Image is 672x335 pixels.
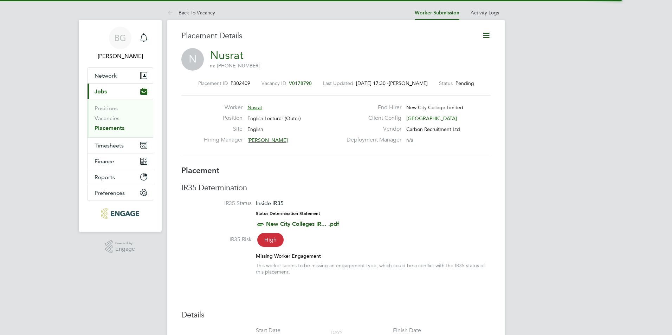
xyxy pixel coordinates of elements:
label: Vendor [342,125,401,133]
label: Site [204,125,243,133]
label: Deployment Manager [342,136,401,144]
span: P302409 [231,80,250,86]
img: carbonrecruitment-logo-retina.png [101,208,139,219]
a: BG[PERSON_NAME] [87,27,153,60]
span: [PERSON_NAME] [247,137,288,143]
span: Becky Green [87,52,153,60]
span: N [181,48,204,71]
span: Jobs [95,88,107,95]
span: V0178790 [289,80,312,86]
label: Placement ID [198,80,228,86]
span: Nusrat [247,104,262,111]
span: BG [114,33,126,42]
label: IR35 Risk [181,236,252,243]
span: [PERSON_NAME] [389,80,428,86]
a: Worker Submission [415,10,459,16]
span: New City College Limited [406,104,463,111]
span: Reports [95,174,115,180]
nav: Main navigation [79,20,162,232]
a: New City Colleges IR... .pdf [266,221,339,227]
div: This worker seems to be missing an engagement type, which could be a conflict with the IR35 statu... [256,262,491,275]
div: Missing Worker Engagement [256,253,491,259]
label: Worker [204,104,243,111]
span: Carbon Recruitment Ltd [406,126,460,132]
button: Network [88,68,153,83]
button: Finance [88,153,153,169]
a: Go to home page [87,208,153,219]
h3: Details [181,310,491,320]
span: English [247,126,263,132]
a: Placements [95,125,124,131]
span: Engage [115,246,135,252]
label: Vacancy ID [261,80,286,86]
button: Jobs [88,84,153,99]
span: n/a [406,137,413,143]
b: Placement [181,166,220,175]
span: Inside IR35 [256,200,284,206]
span: English Lecturer (Outer) [247,115,301,121]
label: Client Config [342,114,401,122]
a: Powered byEngage [105,240,135,254]
span: Preferences [95,190,125,196]
span: m: [PHONE_NUMBER] [210,63,260,69]
label: Position [204,114,243,122]
a: Positions [95,105,118,112]
label: Status [439,80,453,86]
label: Hiring Manager [204,136,243,144]
h3: IR35 Determination [181,183,491,193]
span: Finance [95,158,114,165]
button: Preferences [88,185,153,201]
span: [DATE] 17:30 - [356,80,389,86]
a: Vacancies [95,115,119,121]
button: Reports [88,169,153,185]
label: End Hirer [342,104,401,111]
strong: Status Determination Statement [256,211,320,216]
div: Jobs [88,99,153,137]
button: Timesheets [88,138,153,153]
span: Timesheets [95,142,124,149]
label: Last Updated [323,80,353,86]
span: Powered by [115,240,135,246]
span: High [257,233,284,247]
span: [GEOGRAPHIC_DATA] [406,115,457,121]
label: IR35 Status [181,200,252,207]
a: Nusrat [210,48,244,62]
span: Network [95,72,117,79]
a: Back To Vacancy [167,9,215,16]
h3: Placement Details [181,31,471,41]
a: Activity Logs [471,9,499,16]
div: Finish Date [393,327,421,334]
span: Pending [455,80,474,86]
div: Start Date [256,327,280,334]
